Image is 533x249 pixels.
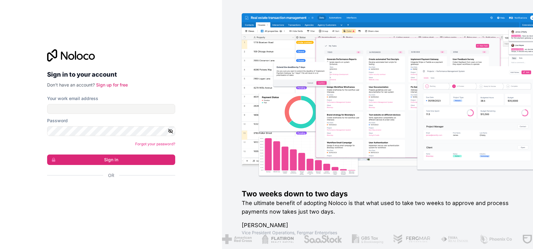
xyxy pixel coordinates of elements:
img: /assets/saastock-C6Zbiodz.png [303,234,342,244]
span: Or [108,172,114,179]
h2: Sign in to your account [47,69,175,80]
label: Password [47,118,68,124]
img: /assets/fiera-fwj2N5v4.png [440,234,469,244]
h2: The ultimate benefit of adopting Noloco is that what used to take two weeks to approve and proces... [242,199,513,216]
img: /assets/fergmar-CudnrXN5.png [393,234,430,244]
input: Email address [47,104,175,114]
input: Password [47,126,175,136]
img: /assets/flatiron-C8eUkumj.png [262,234,294,244]
img: /assets/american-red-cross-BAupjrZR.png [222,234,252,244]
h1: [PERSON_NAME] [242,221,513,230]
button: Sign in [47,155,175,165]
a: Forgot your password? [135,142,175,146]
h1: Vice President Operations , Fergmar Enterprises [242,230,513,236]
img: /assets/gbstax-C-GtDUiK.png [352,234,383,244]
img: /assets/phoenix-BREaitsQ.png [479,234,512,244]
label: Your work email address [47,95,98,102]
h1: Two weeks down to two days [242,189,513,199]
a: Sign up for free [96,82,128,87]
span: Don't have an account? [47,82,95,87]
